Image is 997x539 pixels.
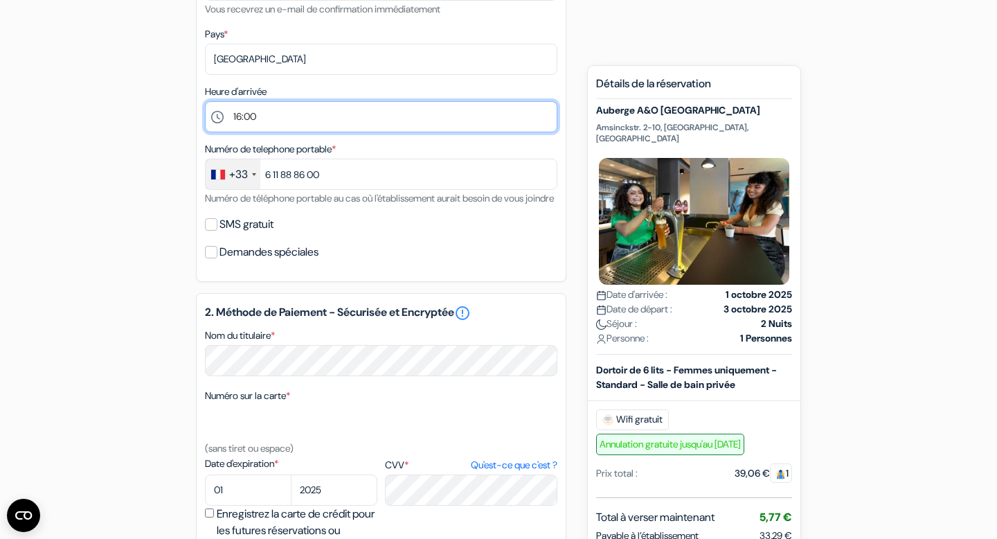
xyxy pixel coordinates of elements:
[724,302,792,317] strong: 3 octobre 2025
[760,510,792,524] span: 5,77 €
[596,288,667,302] span: Date d'arrivée :
[454,305,471,321] a: error_outline
[770,463,792,483] span: 1
[205,3,440,15] small: Vous recevrez un e-mail de confirmation immédiatement
[596,319,607,330] img: moon.svg
[596,302,672,317] span: Date de départ :
[205,389,290,403] label: Numéro sur la carte
[205,305,557,321] h5: 2. Méthode de Paiement - Sécurisée et Encryptée
[596,466,638,481] div: Prix total :
[7,499,40,532] button: Ouvrir le widget CMP
[596,434,744,455] span: Annulation gratuite jusqu'au [DATE]
[602,414,613,425] img: free_wifi.svg
[596,334,607,344] img: user_icon.svg
[219,215,273,234] label: SMS gratuit
[775,469,786,479] img: guest.svg
[206,159,260,189] div: France: +33
[205,142,336,157] label: Numéro de telephone portable
[596,509,715,526] span: Total à verser maintenant
[596,77,792,99] h5: Détails de la réservation
[205,442,294,454] small: (sans tiret ou espace)
[385,458,557,472] label: CVV
[596,122,792,144] p: Amsinckstr. 2-10, [GEOGRAPHIC_DATA], [GEOGRAPHIC_DATA]
[205,85,267,99] label: Heure d'arrivée
[596,105,792,117] h5: Auberge A&O [GEOGRAPHIC_DATA]
[740,331,792,346] strong: 1 Personnes
[596,317,637,331] span: Séjour :
[219,242,318,262] label: Demandes spéciales
[596,305,607,315] img: calendar.svg
[229,166,248,183] div: +33
[735,466,792,481] div: 39,06 €
[471,458,557,472] a: Qu'est-ce que c'est ?
[596,409,669,430] span: Wifi gratuit
[726,288,792,302] strong: 1 octobre 2025
[205,159,557,190] input: 6 12 34 56 78
[596,364,777,391] b: Dortoir de 6 lits - Femmes uniquement - Standard - Salle de bain privée
[205,457,377,471] label: Date d'expiration
[596,331,649,346] span: Personne :
[205,328,275,343] label: Nom du titulaire
[205,192,554,204] small: Numéro de téléphone portable au cas où l'établissement aurait besoin de vous joindre
[205,27,228,42] label: Pays
[596,290,607,301] img: calendar.svg
[761,317,792,331] strong: 2 Nuits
